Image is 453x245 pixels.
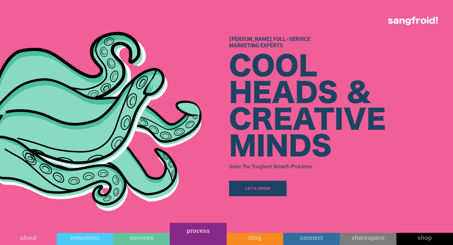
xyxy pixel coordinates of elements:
[235,115,253,118] a: privacy policy
[340,233,396,245] a: sharespace
[227,234,283,241] div: blog
[396,233,453,245] a: shop
[57,234,113,241] div: industries
[340,234,396,241] div: sharespace
[113,234,170,241] div: services
[283,233,340,245] a: connect
[170,223,226,245] a: process
[245,186,270,192] div: Let's Grow
[283,234,340,241] div: connect
[227,233,283,245] a: blog
[396,234,453,241] div: shop
[113,233,170,245] a: services
[388,17,438,25] img: logo
[229,181,287,196] a: Let's Grow
[57,233,113,245] a: industries
[170,227,226,234] div: process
